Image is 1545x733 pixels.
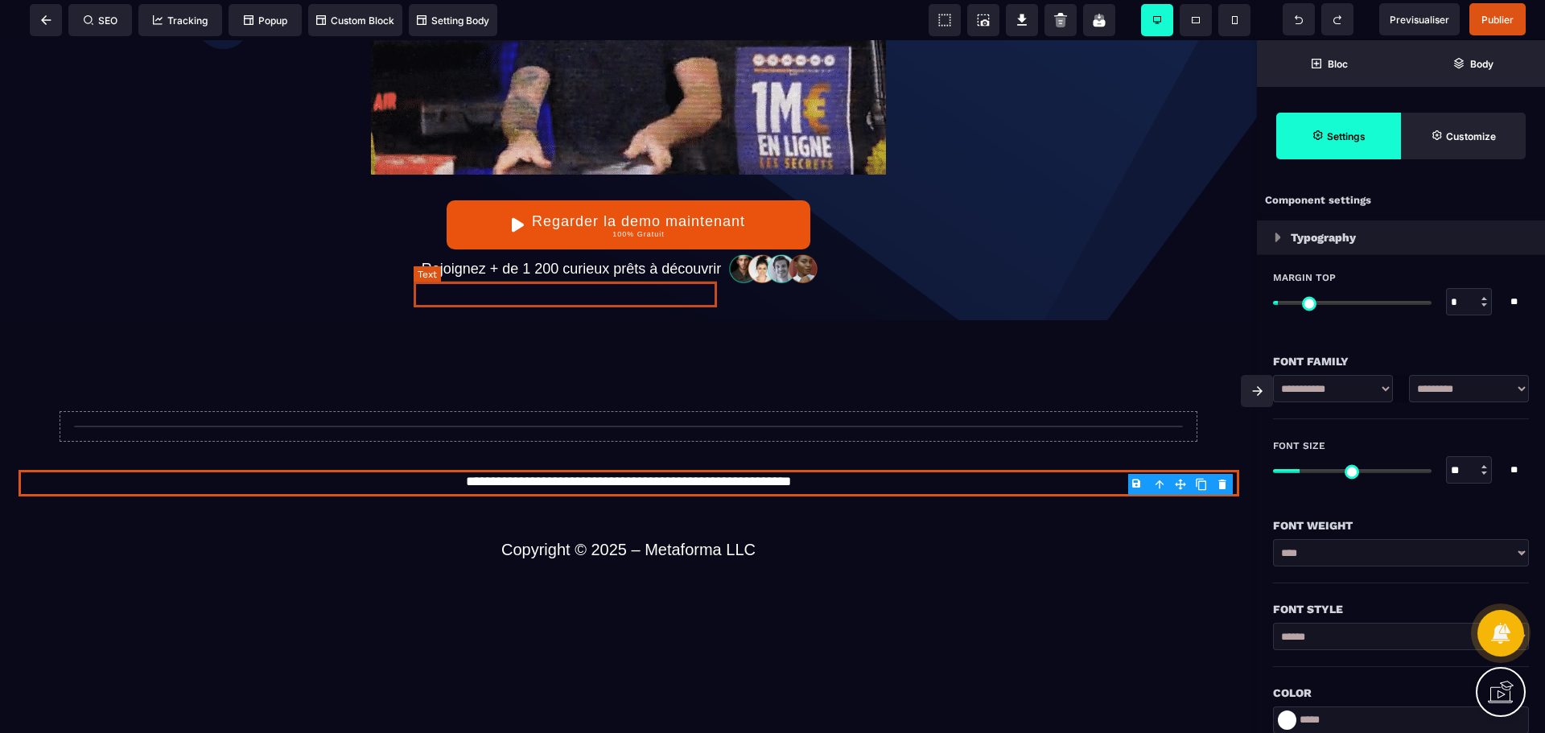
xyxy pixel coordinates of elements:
span: Previsualiser [1390,14,1449,26]
span: Custom Block [316,14,394,27]
div: Color [1273,683,1529,702]
span: Settings [1276,113,1401,159]
span: Open Style Manager [1401,113,1526,159]
strong: Bloc [1328,58,1348,70]
span: Margin Top [1273,271,1336,284]
span: Open Blocks [1257,40,1401,87]
span: Publier [1481,14,1514,26]
strong: Settings [1327,130,1366,142]
span: Popup [244,14,287,27]
span: Tracking [153,14,208,27]
div: Font Weight [1273,516,1529,535]
span: Font Size [1273,439,1325,452]
text: Rejoignez + de 1 200 curieux prêts à découvrir [418,216,726,241]
span: Open Layer Manager [1401,40,1545,87]
img: loading [1275,233,1281,242]
text: Copyright © 2025 – Metaforma LLC [12,496,1245,523]
button: Regarder la demo maintenant100% Gratuit [447,160,810,209]
div: Font Style [1273,599,1529,619]
strong: Customize [1446,130,1496,142]
span: Preview [1379,3,1460,35]
p: Typography [1291,228,1356,247]
strong: Body [1470,58,1493,70]
span: Setting Body [417,14,489,27]
span: SEO [84,14,117,27]
span: View components [929,4,961,36]
div: Font Family [1273,352,1529,371]
img: 32586e8465b4242308ef789b458fc82f_community-people.png [725,213,823,244]
div: Component settings [1257,185,1545,216]
span: Screenshot [967,4,999,36]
